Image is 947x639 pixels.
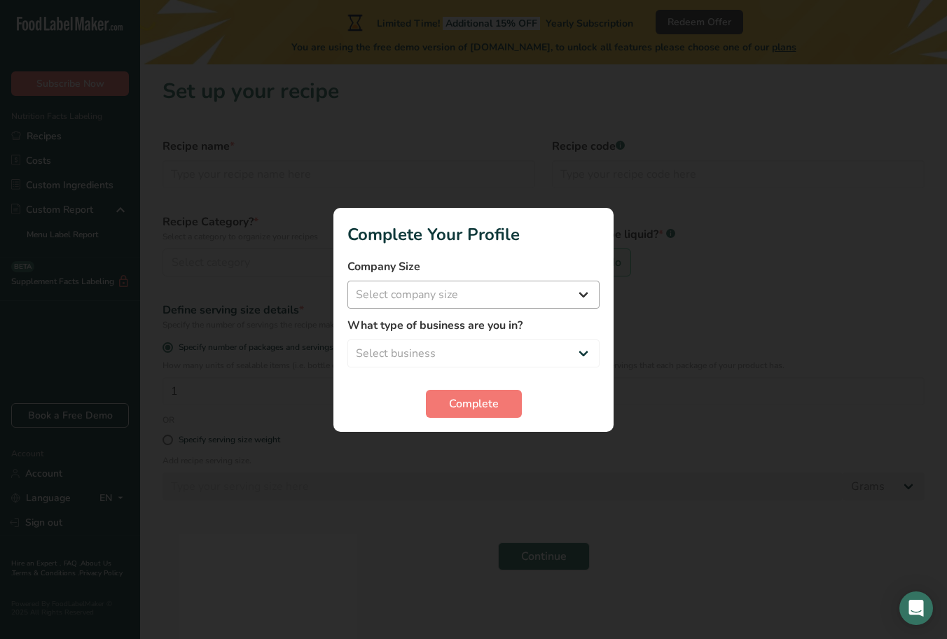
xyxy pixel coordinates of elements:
span: Complete [449,395,499,412]
label: What type of business are you in? [347,317,600,334]
div: Open Intercom Messenger [899,591,933,625]
h1: Complete Your Profile [347,222,600,247]
label: Company Size [347,258,600,275]
button: Complete [426,390,522,418]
